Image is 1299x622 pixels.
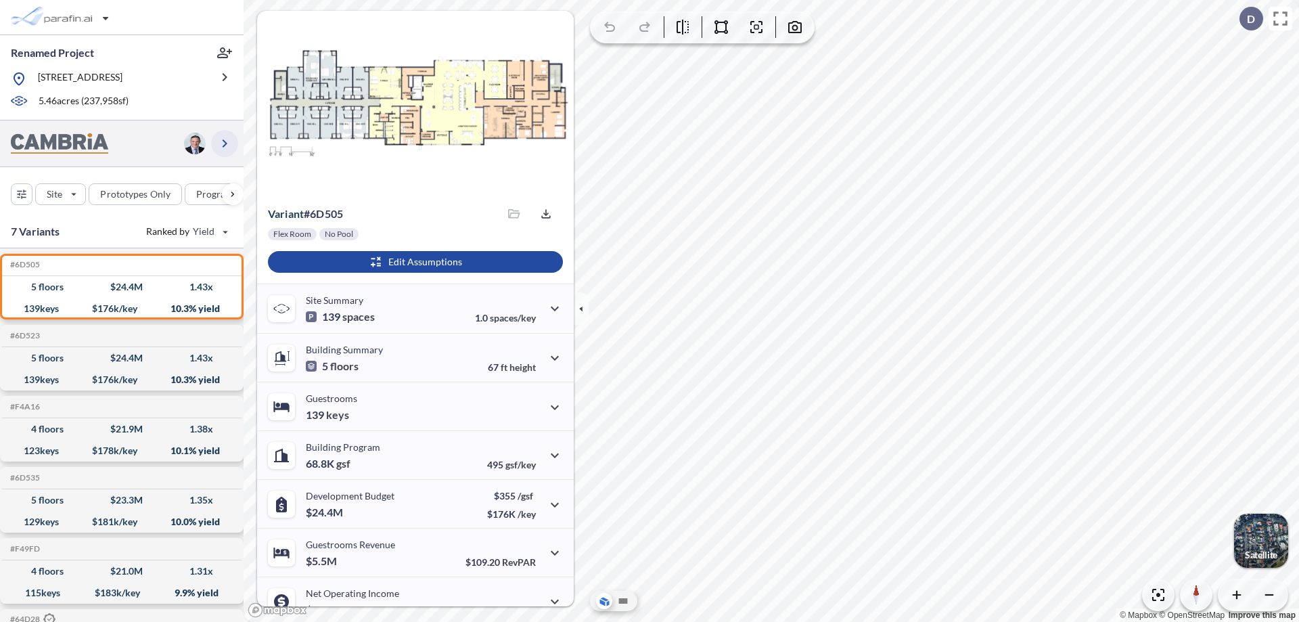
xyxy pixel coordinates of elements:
[615,593,631,609] button: Site Plan
[7,544,40,554] h5: Click to copy the code
[268,207,304,220] span: Variant
[306,310,375,324] p: 139
[490,312,536,324] span: spaces/key
[306,294,363,306] p: Site Summary
[11,45,94,60] p: Renamed Project
[306,393,357,404] p: Guestrooms
[273,229,311,240] p: Flex Room
[596,593,612,609] button: Aerial View
[509,361,536,373] span: height
[7,402,40,412] h5: Click to copy the code
[185,183,258,205] button: Program
[388,255,462,269] p: Edit Assumptions
[1234,514,1288,568] img: Switcher Image
[306,554,339,568] p: $5.5M
[506,605,536,617] span: margin
[306,603,339,617] p: $2.5M
[1159,610,1225,620] a: OpenStreetMap
[518,490,533,502] span: /gsf
[7,331,40,340] h5: Click to copy the code
[306,457,350,470] p: 68.8K
[306,539,395,550] p: Guestrooms Revenue
[7,473,40,483] h5: Click to copy the code
[35,183,86,205] button: Site
[326,408,349,422] span: keys
[1229,610,1296,620] a: Improve this map
[325,229,353,240] p: No Pool
[306,408,349,422] p: 139
[39,94,129,109] p: 5.46 acres ( 237,958 sf)
[268,251,563,273] button: Edit Assumptions
[502,556,536,568] span: RevPAR
[518,508,536,520] span: /key
[330,359,359,373] span: floors
[306,490,394,502] p: Development Budget
[135,221,237,242] button: Ranked by Yield
[89,183,182,205] button: Prototypes Only
[488,361,536,373] p: 67
[306,441,380,453] p: Building Program
[11,223,60,240] p: 7 Variants
[478,605,536,617] p: 45.0%
[505,459,536,470] span: gsf/key
[306,344,383,355] p: Building Summary
[465,556,536,568] p: $109.20
[1245,550,1277,560] p: Satellite
[487,508,536,520] p: $176K
[501,361,507,373] span: ft
[38,70,122,87] p: [STREET_ADDRESS]
[1247,13,1255,25] p: D
[248,602,307,618] a: Mapbox homepage
[193,225,215,238] span: Yield
[487,459,536,470] p: 495
[11,133,108,154] img: BrandImage
[1234,514,1288,568] button: Switcher ImageSatellite
[336,457,350,470] span: gsf
[306,506,345,519] p: $24.4M
[268,207,343,221] p: # 6d505
[487,490,536,502] p: $355
[100,187,170,201] p: Prototypes Only
[7,260,40,269] h5: Click to copy the code
[342,310,375,324] span: spaces
[47,187,62,201] p: Site
[196,187,234,201] p: Program
[475,312,536,324] p: 1.0
[306,587,399,599] p: Net Operating Income
[306,359,359,373] p: 5
[184,133,206,154] img: user logo
[1120,610,1157,620] a: Mapbox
